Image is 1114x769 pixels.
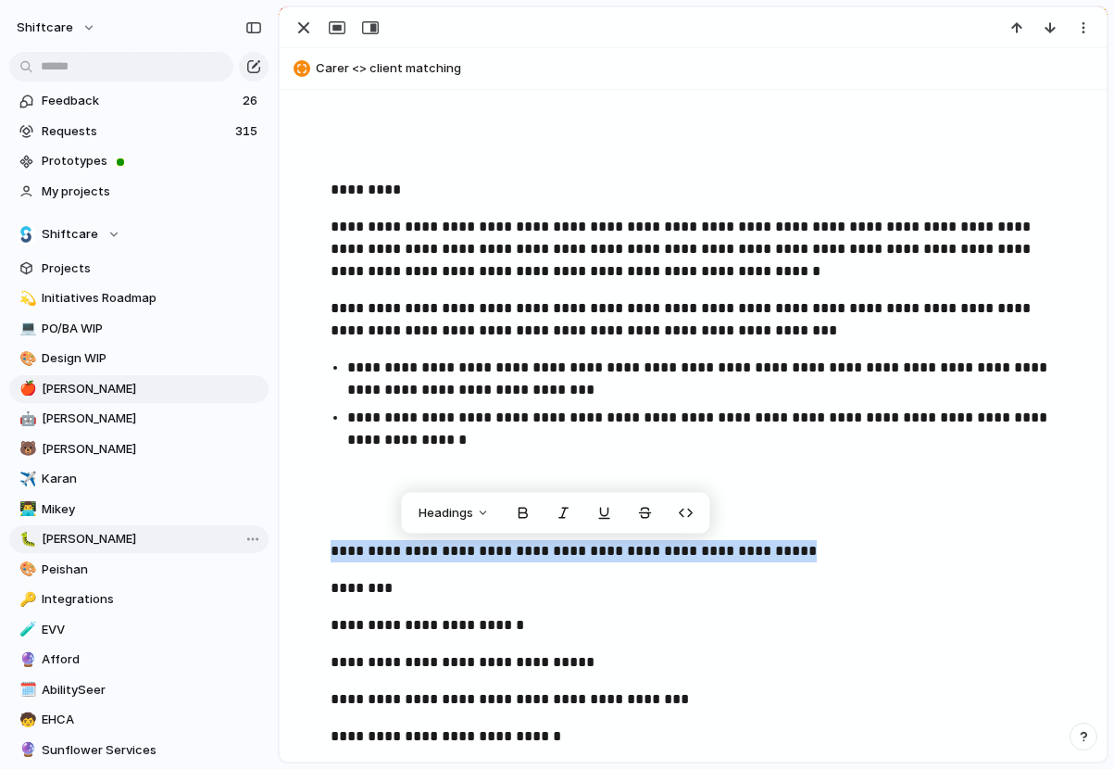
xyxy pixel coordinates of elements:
a: 🧒EHCA [9,706,269,734]
a: Projects [9,255,269,283]
span: Karan [42,470,262,488]
a: 💻PO/BA WIP [9,315,269,343]
button: 🗓️ [17,681,35,700]
a: Requests315 [9,118,269,145]
span: Requests [42,122,230,141]
button: 🔮 [17,741,35,760]
a: 🗓️AbilitySeer [9,676,269,704]
span: [PERSON_NAME] [42,380,262,398]
span: 315 [235,122,261,141]
span: Peishan [42,561,262,579]
span: Initiatives Roadmap [42,289,262,308]
a: 🎨Peishan [9,556,269,584]
span: Integrations [42,590,262,609]
span: Afford [42,650,262,669]
a: 👨‍💻Mikey [9,496,269,523]
div: 🎨 [19,559,32,580]
span: Carer <> client matching [316,59,1098,78]
button: 💫 [17,289,35,308]
span: Sunflower Services [42,741,262,760]
button: 🐻 [17,440,35,459]
button: 🍎 [17,380,35,398]
a: 💫Initiatives Roadmap [9,284,269,312]
button: 🐛 [17,530,35,548]
span: PO/BA WIP [42,320,262,338]
button: 🤖 [17,410,35,428]
div: 🧒 [19,710,32,731]
div: 🐛 [19,529,32,550]
div: 🤖 [19,409,32,430]
span: shiftcare [17,19,73,37]
div: 🎨 [19,348,32,370]
div: 💫 [19,288,32,309]
span: Mikey [42,500,262,519]
button: 🔮 [17,650,35,669]
a: Feedback26 [9,87,269,115]
span: EHCA [42,711,262,729]
button: Carer <> client matching [288,54,1098,83]
span: [PERSON_NAME] [42,530,262,548]
span: My projects [42,183,262,201]
span: Headings [419,504,473,523]
a: 🔮Sunflower Services [9,737,269,764]
div: 🍎 [19,378,32,399]
span: Projects [42,259,262,278]
button: 🧒 [17,711,35,729]
a: 🐛[PERSON_NAME] [9,525,269,553]
span: Prototypes [42,152,262,170]
span: Design WIP [42,349,262,368]
button: 🎨 [17,561,35,579]
a: 🔮Afford [9,646,269,674]
a: Prototypes [9,147,269,175]
button: 👨‍💻 [17,500,35,519]
span: EVV [42,621,262,639]
span: Feedback [42,92,237,110]
div: 🧪 [19,619,32,640]
a: My projects [9,178,269,206]
div: 🔮 [19,649,32,671]
div: ✈️ [19,469,32,490]
div: 🗓️ [19,679,32,700]
a: 🍎[PERSON_NAME] [9,375,269,403]
a: 🐻[PERSON_NAME] [9,435,269,463]
a: 🤖[PERSON_NAME] [9,405,269,433]
div: 🐻 [19,438,32,460]
button: 🧪 [17,621,35,639]
div: 🔮 [19,739,32,761]
button: ✈️ [17,470,35,488]
span: Shiftcare [42,225,98,244]
a: 🔑Integrations [9,586,269,613]
span: AbilitySeer [42,681,262,700]
button: shiftcare [8,13,106,43]
span: 26 [243,92,261,110]
a: ✈️Karan [9,465,269,493]
button: Headings [407,498,501,528]
div: 👨‍💻 [19,498,32,520]
button: 🔑 [17,590,35,609]
button: Shiftcare [9,221,269,248]
a: 🧪EVV [9,616,269,644]
span: [PERSON_NAME] [42,410,262,428]
div: 🔑 [19,589,32,611]
button: 💻 [17,320,35,338]
span: [PERSON_NAME] [42,440,262,459]
div: 💻 [19,318,32,339]
a: 🎨Design WIP [9,345,269,372]
button: 🎨 [17,349,35,368]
